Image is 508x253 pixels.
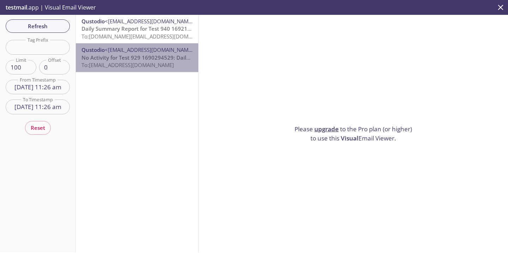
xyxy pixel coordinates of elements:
span: Visual [341,134,358,142]
a: upgrade [314,125,339,133]
div: Qustodio<[EMAIL_ADDRESS][DOMAIN_NAME]>Daily Summary Report for Test 940 1692180945To:[DOMAIN_NAME... [76,15,198,43]
span: To: [EMAIL_ADDRESS][DOMAIN_NAME] [81,61,174,68]
span: To: [DOMAIN_NAME][EMAIL_ADDRESS][DOMAIN_NAME] [81,33,216,40]
span: <[EMAIL_ADDRESS][DOMAIN_NAME]> [105,18,196,25]
span: Reset [31,123,45,132]
span: <[EMAIL_ADDRESS][DOMAIN_NAME]> [105,46,196,53]
span: Refresh [11,22,64,31]
p: Please to the Pro plan (or higher) to use this Email Viewer. [292,125,415,143]
button: Reset [25,121,51,134]
span: Qustodio [81,18,105,25]
div: Qustodio<[EMAIL_ADDRESS][DOMAIN_NAME]>No Activity for Test 929 1690294529: Daily Summary ReportTo... [76,43,198,72]
button: Refresh [6,19,70,33]
nav: emails [76,15,198,72]
span: No Activity for Test 929 1690294529: Daily Summary Report [81,54,234,61]
span: Daily Summary Report for Test 940 1692180945 [81,25,203,32]
span: Qustodio [81,46,105,53]
span: testmail [6,4,27,11]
